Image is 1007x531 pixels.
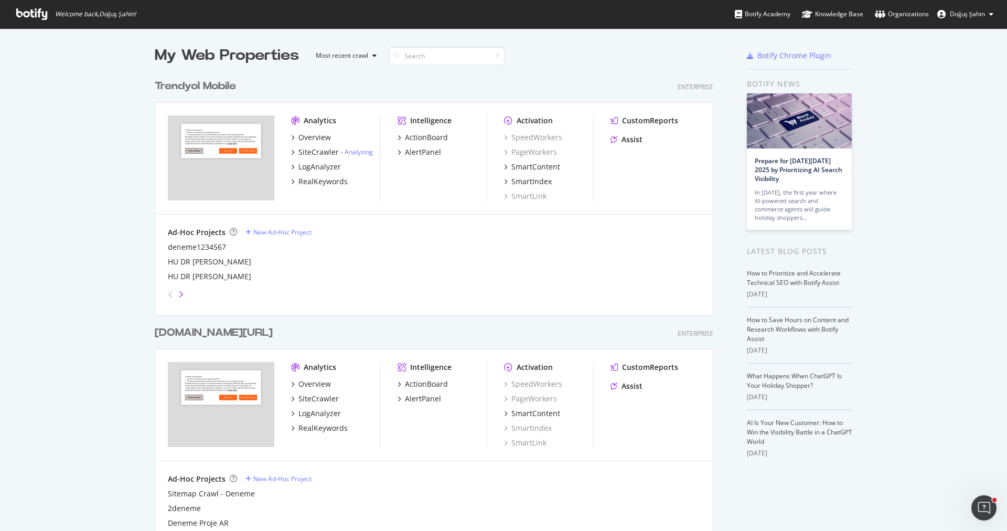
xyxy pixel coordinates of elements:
div: In [DATE], the first year where AI-powered search and commerce agents will guide holiday shoppers… [755,188,844,222]
a: SmartLink [504,438,547,448]
div: AlertPanel [405,394,441,404]
div: SmartContent [511,162,560,172]
div: Latest Blog Posts [747,246,852,257]
img: trendyol.com [168,115,274,200]
div: SmartContent [511,408,560,419]
div: SmartIndex [511,176,552,187]
a: Overview [291,379,331,389]
a: PageWorkers [504,147,557,157]
a: AI Is Your New Customer: How to Win the Visibility Battle in a ChatGPT World [747,418,852,446]
a: New Ad-Hoc Project [245,228,312,237]
div: [DATE] [747,449,852,458]
a: SpeedWorkers [504,379,562,389]
a: AlertPanel [398,147,441,157]
div: Botify news [747,78,852,90]
button: Most recent crawl [307,47,381,64]
div: Ad-Hoc Projects [168,474,226,484]
div: Intelligence [410,362,452,373]
span: Doğuş Şahin [950,9,985,18]
a: RealKeywords [291,176,348,187]
div: [DATE] [747,290,852,299]
div: My Web Properties [155,45,299,66]
div: LogAnalyzer [298,162,341,172]
a: 2deneme [168,503,201,514]
div: [DATE] [747,392,852,402]
a: LogAnalyzer [291,162,341,172]
a: SmartIndex [504,423,552,433]
div: [DATE] [747,346,852,355]
span: Welcome back, Doğuş Şahin ! [55,10,136,18]
div: angle-right [177,289,185,300]
a: CustomReports [610,362,678,373]
div: [DOMAIN_NAME][URL] [155,325,273,341]
a: SmartLink [504,191,547,201]
a: RealKeywords [291,423,348,433]
a: ActionBoard [398,132,448,143]
a: How to Prioritize and Accelerate Technical SEO with Botify Assist [747,269,841,287]
a: Assist [610,381,642,391]
div: Assist [622,381,642,391]
a: Botify Chrome Plugin [747,50,831,61]
div: LogAnalyzer [298,408,341,419]
div: CustomReports [622,362,678,373]
a: Overview [291,132,331,143]
iframe: Intercom live chat [971,495,997,521]
div: angle-left [164,286,177,303]
div: Botify Chrome Plugin [757,50,831,61]
div: Trendyol Mobile [155,79,236,94]
div: Enterprise [678,82,713,91]
a: SpeedWorkers [504,132,562,143]
input: Search [389,47,505,65]
a: Sitemap Crawl - Deneme [168,488,255,499]
div: ActionBoard [405,379,448,389]
a: Deneme Proje AR [168,518,229,528]
a: SiteCrawler- Analyzing [291,147,373,157]
div: RealKeywords [298,423,348,433]
a: SiteCrawler [291,394,339,404]
a: HU DR [PERSON_NAME] [168,271,251,282]
div: Knowledge Base [802,9,863,19]
a: PageWorkers [504,394,557,404]
div: - [341,147,373,156]
div: Intelligence [410,115,452,126]
a: New Ad-Hoc Project [245,474,312,483]
a: deneme1234567 [168,242,226,252]
a: HU DR [PERSON_NAME] [168,257,251,267]
div: RealKeywords [298,176,348,187]
a: Prepare for [DATE][DATE] 2025 by Prioritizing AI Search Visibility [755,156,842,183]
a: Analyzing [345,147,373,156]
a: Assist [610,134,642,145]
div: Activation [517,362,553,373]
img: trendyol.com/ar [168,362,274,447]
div: Assist [622,134,642,145]
a: How to Save Hours on Content and Research Workflows with Botify Assist [747,315,849,343]
div: Overview [298,132,331,143]
div: ActionBoard [405,132,448,143]
div: Organizations [875,9,929,19]
div: Overview [298,379,331,389]
div: Analytics [304,362,336,373]
a: ActionBoard [398,379,448,389]
div: CustomReports [622,115,678,126]
a: What Happens When ChatGPT Is Your Holiday Shopper? [747,371,842,390]
a: SmartContent [504,162,560,172]
div: AlertPanel [405,147,441,157]
a: Trendyol Mobile [155,79,240,94]
div: Activation [517,115,553,126]
a: CustomReports [610,115,678,126]
a: SmartIndex [504,176,552,187]
a: [DOMAIN_NAME][URL] [155,325,277,341]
